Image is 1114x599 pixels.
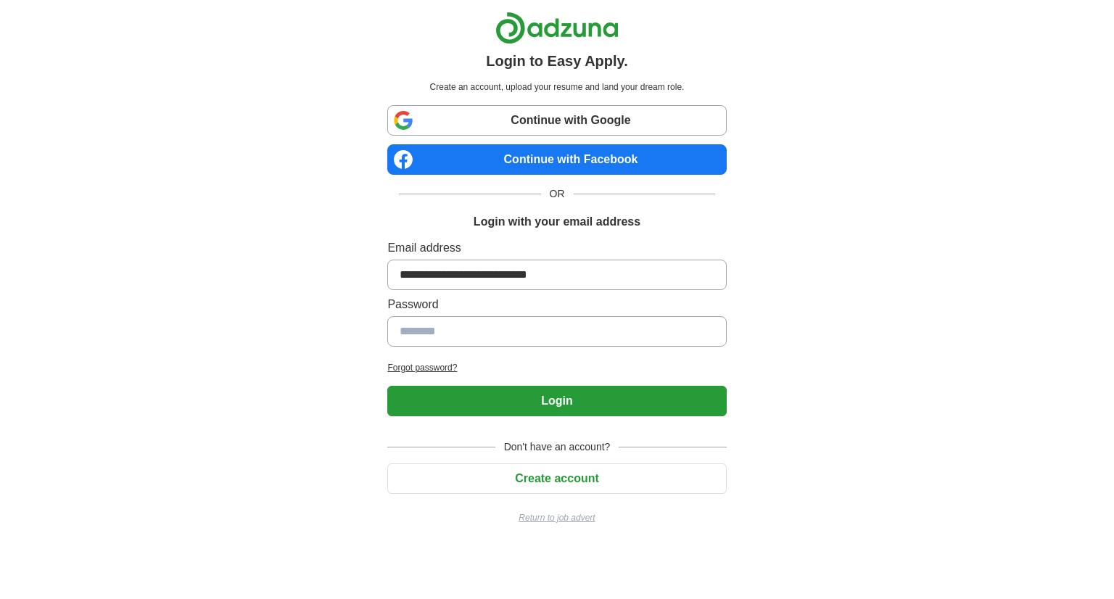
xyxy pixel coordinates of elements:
[387,511,726,524] a: Return to job advert
[495,439,619,455] span: Don't have an account?
[495,12,619,44] img: Adzuna logo
[387,105,726,136] a: Continue with Google
[541,186,574,202] span: OR
[387,386,726,416] button: Login
[387,472,726,484] a: Create account
[474,213,640,231] h1: Login with your email address
[390,80,723,94] p: Create an account, upload your resume and land your dream role.
[387,361,726,374] a: Forgot password?
[387,239,726,257] label: Email address
[387,144,726,175] a: Continue with Facebook
[387,463,726,494] button: Create account
[486,50,628,72] h1: Login to Easy Apply.
[387,296,726,313] label: Password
